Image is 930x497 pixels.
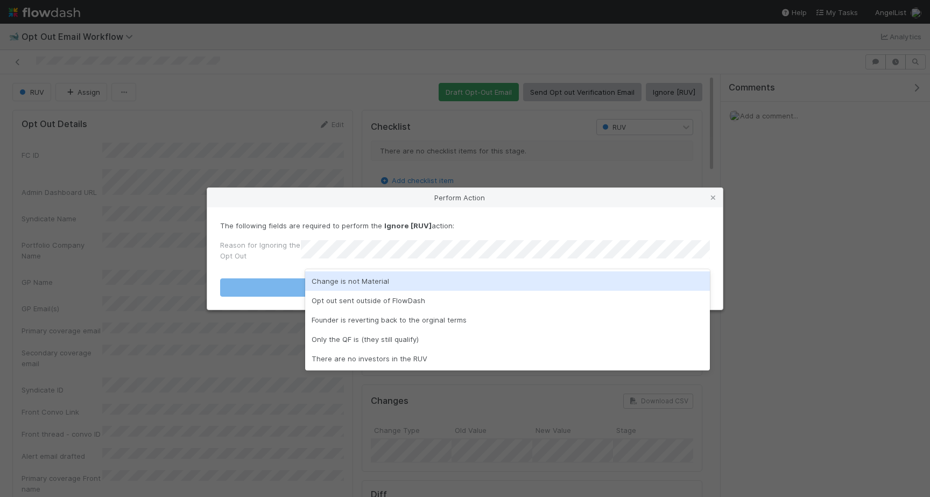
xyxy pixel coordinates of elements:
div: Only the QF is (they still qualify) [305,330,710,349]
div: Opt out sent outside of FlowDash [305,291,710,310]
div: Founder is reverting back to the orginal terms [305,310,710,330]
button: Ignore [RUV] [220,278,710,297]
div: Change is not Material [305,271,710,291]
label: Reason for Ignoring the Opt Out [220,240,301,261]
div: Perform Action [207,188,723,207]
div: There are no investors in the RUV [305,349,710,368]
strong: Ignore [RUV] [384,221,432,230]
p: The following fields are required to perform the action: [220,220,710,231]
